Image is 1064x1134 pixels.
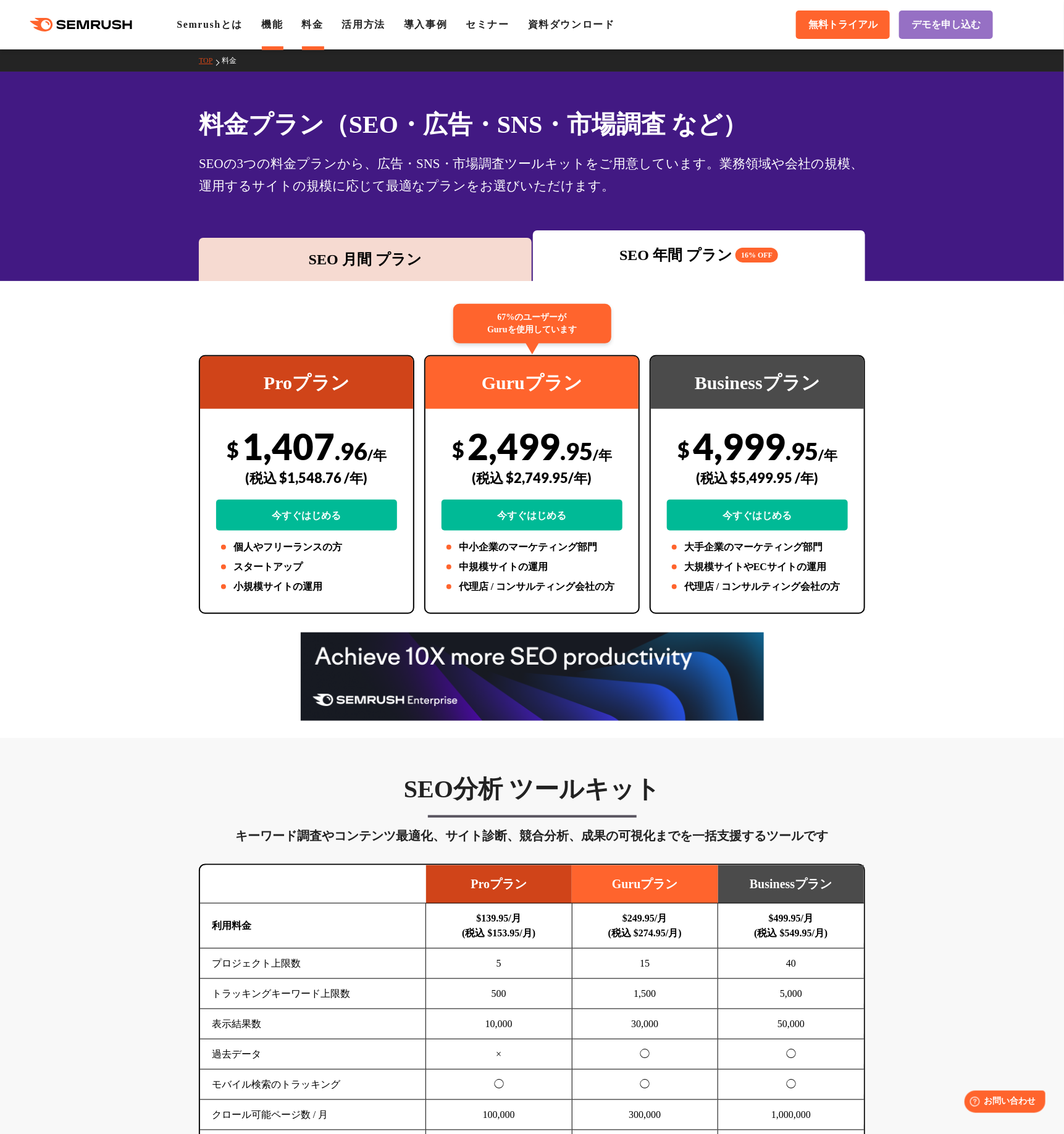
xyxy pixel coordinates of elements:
[667,424,848,531] div: 4,999
[199,106,865,143] h1: 料金プラン（SEO・広告・SNS・市場調査 など）
[572,1100,718,1130] td: 300,000
[367,447,387,463] span: /年
[818,447,837,463] span: /年
[426,949,572,979] td: 5
[200,949,426,979] td: プロジェクト上限数
[205,248,526,271] div: SEO 月間 プラン
[667,579,848,594] li: 代理店 / コンサルティング会社の方
[796,10,890,39] a: 無料トライアル
[426,1100,572,1130] td: 100,000
[442,456,622,500] div: (税込 $2,749.95/年)
[442,424,622,531] div: 2,499
[718,865,865,904] td: Businessプラン
[462,913,535,938] b: $139.95/月 (税込 $153.95/月)
[199,826,865,846] div: キーワード調査やコンテンツ最適化、サイト診断、競合分析、成果の可視化までを一括支援するツールです
[404,19,447,30] a: 導入事例
[199,774,865,805] h3: SEO分析 ツールキット
[466,19,509,30] a: セミナー
[426,1009,572,1039] td: 10,000
[216,540,397,555] li: 個人やフリーランスの方
[261,19,283,30] a: 機能
[572,865,718,904] td: Guruプラン
[216,424,397,531] div: 1,407
[718,1009,865,1039] td: 50,000
[212,920,251,931] b: 利用料金
[667,540,848,555] li: 大手企業のマーケティング部門
[199,153,865,197] div: SEOの3つの料金プランから、広告・SNS・市場調査ツールキットをご用意しています。業務領域や会社の規模、運用するサイトの規模に応じて最適なプランをお選びいただけます。
[718,1070,865,1100] td: ◯
[200,1009,426,1039] td: 表示結果数
[453,304,611,343] div: 67%のユーザーが Guruを使用しています
[899,10,993,39] a: デモを申し込む
[718,1100,865,1130] td: 1,000,000
[426,1070,572,1100] td: ◯
[667,500,848,531] a: 今すぐはじめる
[572,1039,718,1070] td: ◯
[718,949,865,979] td: 40
[442,560,622,574] li: 中規模サイトの運用
[216,500,397,531] a: 今すぐはじめる
[954,1086,1050,1120] iframe: Help widget launcher
[425,356,639,409] div: Guruプラン
[572,949,718,979] td: 15
[426,1039,572,1070] td: ×
[452,437,464,462] span: $
[199,56,222,65] a: TOP
[222,56,246,65] a: 料金
[177,19,243,30] a: Semrushとは
[200,356,413,409] div: Proプラン
[911,19,981,31] span: デモを申し込む
[200,1100,426,1130] td: クロール可能ページ数 / 月
[442,579,622,594] li: 代理店 / コンサルティング会社の方
[667,456,848,500] div: (税込 $5,499.95 /年)
[677,437,690,462] span: $
[735,248,778,262] span: 16% OFF
[572,1009,718,1039] td: 30,000
[335,437,367,465] span: .96
[200,979,426,1009] td: トラッキングキーワード上限数
[426,979,572,1009] td: 500
[718,979,865,1009] td: 5,000
[528,19,615,30] a: 資料ダウンロード
[442,500,622,531] a: 今すぐはじめる
[539,244,860,266] div: SEO 年間 プラン
[216,456,397,500] div: (税込 $1,548.76 /年)
[560,437,593,465] span: .95
[200,1039,426,1070] td: 過去データ
[593,447,612,463] span: /年
[754,913,827,938] b: $499.95/月 (税込 $549.95/月)
[808,19,878,31] span: 無料トライアル
[426,865,572,904] td: Proプラン
[442,540,622,555] li: 中小企業のマーケティング部門
[227,437,239,462] span: $
[608,913,682,938] b: $249.95/月 (税込 $274.95/月)
[216,579,397,594] li: 小規模サイトの運用
[651,356,864,409] div: Businessプラン
[301,19,323,30] a: 料金
[572,979,718,1009] td: 1,500
[342,19,385,30] a: 活用方法
[200,1070,426,1100] td: モバイル検索のトラッキング
[785,437,818,465] span: .95
[216,560,397,574] li: スタートアップ
[572,1070,718,1100] td: ◯
[667,560,848,574] li: 大規模サイトやECサイトの運用
[718,1039,865,1070] td: ◯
